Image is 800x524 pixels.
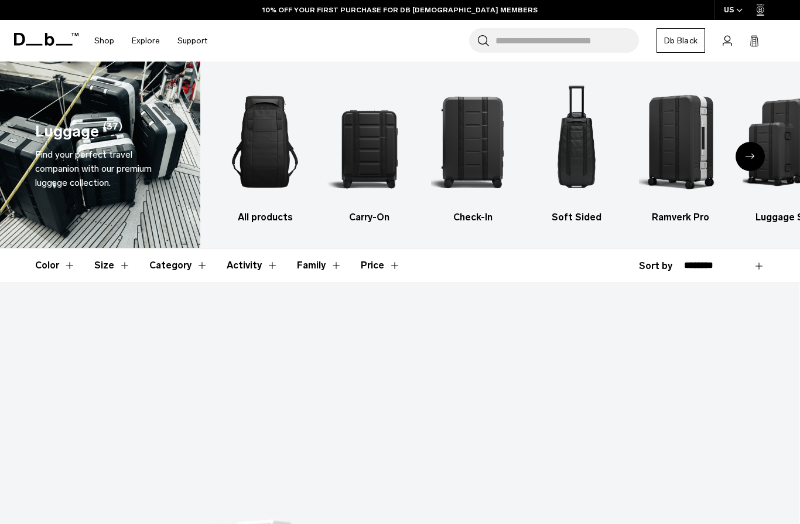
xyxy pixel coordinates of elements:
[35,120,99,144] h1: Luggage
[639,79,722,224] li: 5 / 6
[224,210,307,224] h3: All products
[736,142,765,171] div: Next slide
[535,210,618,224] h3: Soft Sided
[94,20,114,62] a: Shop
[639,210,722,224] h3: Ramverk Pro
[224,79,307,224] a: Db All products
[149,249,208,283] button: Toggle Filter
[35,249,76,283] button: Toggle Filter
[86,20,216,62] nav: Main Navigation
[535,79,618,224] li: 4 / 6
[535,79,618,224] a: Db Soft Sided
[327,210,411,224] h3: Carry-On
[327,79,411,224] a: Db Carry-On
[657,28,705,53] a: Db Black
[262,5,538,15] a: 10% OFF YOUR FIRST PURCHASE FOR DB [DEMOGRAPHIC_DATA] MEMBERS
[639,79,722,205] img: Db
[94,249,131,283] button: Toggle Filter
[327,79,411,205] img: Db
[103,120,122,144] span: (37)
[227,249,278,283] button: Toggle Filter
[535,79,618,205] img: Db
[224,79,307,224] li: 1 / 6
[431,79,514,205] img: Db
[35,149,152,188] span: Find your perfect travel companion with our premium luggage collection.
[297,249,342,283] button: Toggle Filter
[327,79,411,224] li: 2 / 6
[224,79,307,205] img: Db
[361,249,401,283] button: Toggle Price
[431,79,514,224] li: 3 / 6
[132,20,160,62] a: Explore
[177,20,207,62] a: Support
[431,79,514,224] a: Db Check-In
[639,79,722,224] a: Db Ramverk Pro
[431,210,514,224] h3: Check-In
